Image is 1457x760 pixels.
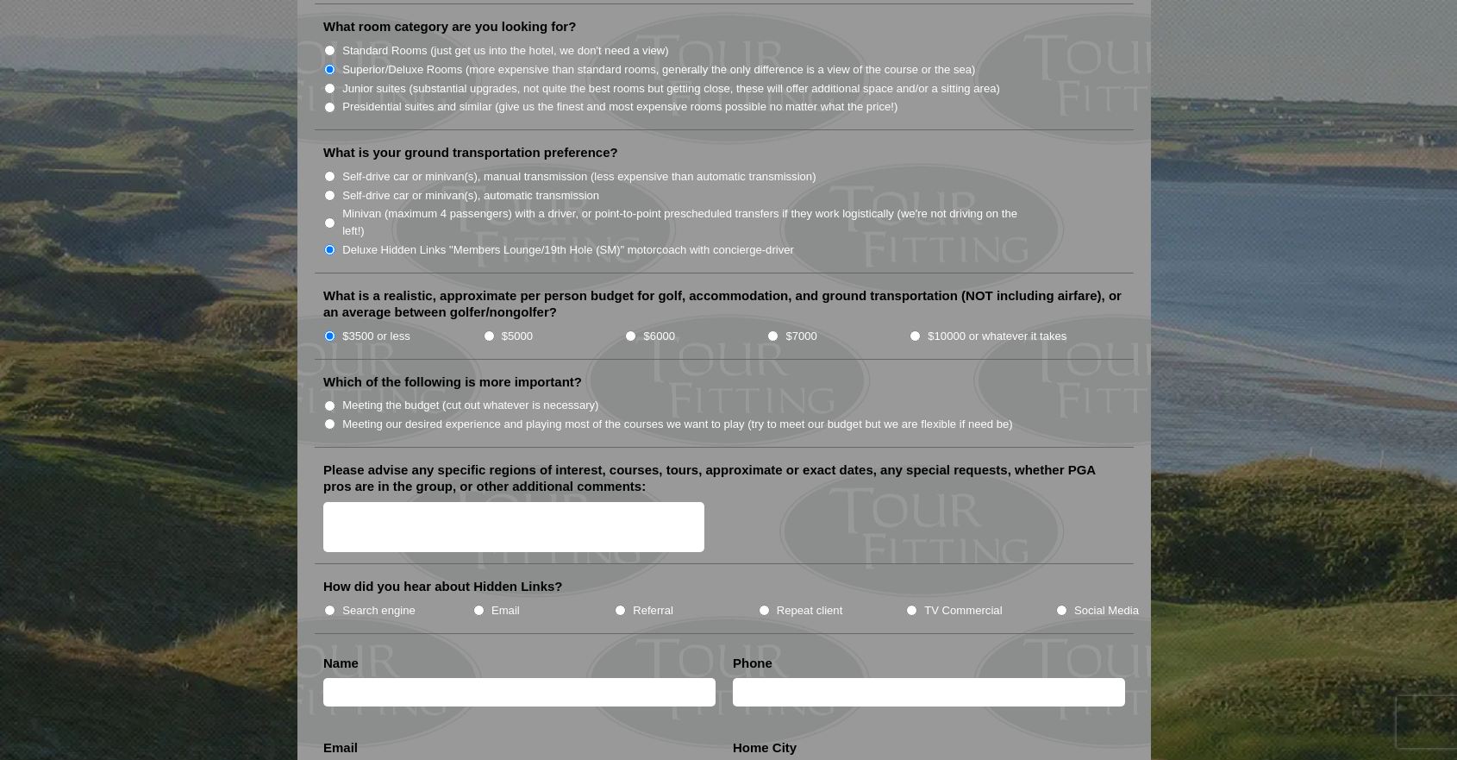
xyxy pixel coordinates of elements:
[924,602,1002,619] label: TV Commercial
[502,328,533,345] label: $5000
[633,602,673,619] label: Referral
[785,328,816,345] label: $7000
[323,374,582,391] label: Which of the following is more important?
[342,98,897,116] label: Presidential suites and similar (give us the finest and most expensive rooms possible no matter w...
[342,416,1013,433] label: Meeting our desired experience and playing most of the courses we want to play (try to meet our b...
[342,397,598,414] label: Meeting the budget (cut out whatever is necessary)
[342,42,669,60] label: Standard Rooms (just get us into the hotel, we don't need a view)
[644,328,675,345] label: $6000
[491,602,520,619] label: Email
[342,602,416,619] label: Search engine
[342,61,975,79] label: Superior/Deluxe Rooms (more expensive than standard rooms, generally the only difference is a vie...
[323,739,358,757] label: Email
[323,287,1125,321] label: What is a realistic, approximate per person budget for golf, accommodation, and ground transporta...
[342,242,794,259] label: Deluxe Hidden Links "Members Lounge/19th Hole (SM)" motorcoach with concierge-driver
[323,462,1125,495] label: Please advise any specific regions of interest, courses, tours, approximate or exact dates, any s...
[777,602,843,619] label: Repeat client
[323,655,359,672] label: Name
[323,144,618,161] label: What is your ground transportation preference?
[928,328,1066,345] label: $10000 or whatever it takes
[323,18,576,35] label: What room category are you looking for?
[342,205,1035,239] label: Minivan (maximum 4 passengers) with a driver, or point-to-point prescheduled transfers if they wo...
[342,187,599,204] label: Self-drive car or minivan(s), automatic transmission
[1074,602,1139,619] label: Social Media
[342,328,410,345] label: $3500 or less
[323,578,563,595] label: How did you hear about Hidden Links?
[342,168,816,185] label: Self-drive car or minivan(s), manual transmission (less expensive than automatic transmission)
[733,739,797,757] label: Home City
[733,655,772,672] label: Phone
[342,80,1000,97] label: Junior suites (substantial upgrades, not quite the best rooms but getting close, these will offer...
